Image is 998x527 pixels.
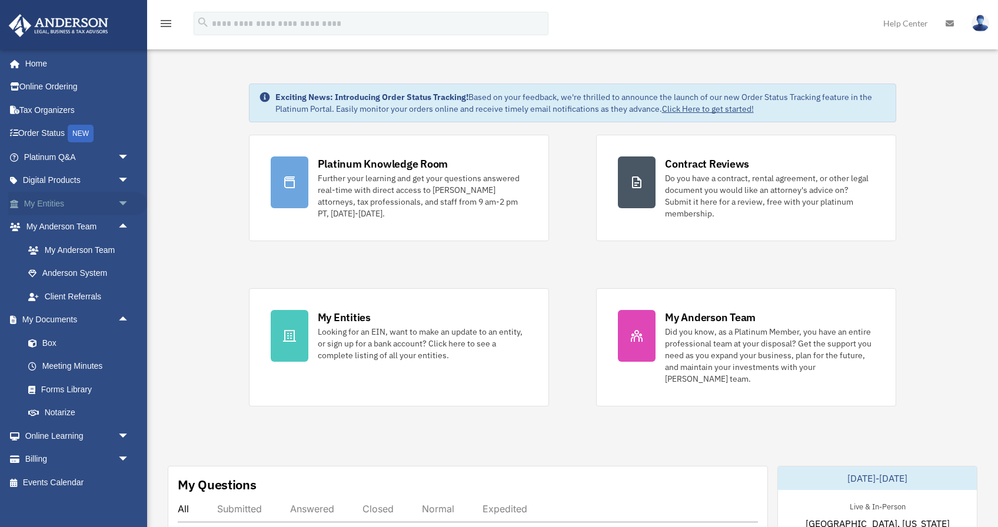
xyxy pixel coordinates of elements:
[8,424,147,448] a: Online Learningarrow_drop_down
[118,215,141,239] span: arrow_drop_up
[5,14,112,37] img: Anderson Advisors Platinum Portal
[16,238,147,262] a: My Anderson Team
[16,285,147,308] a: Client Referrals
[16,378,147,401] a: Forms Library
[8,308,147,332] a: My Documentsarrow_drop_up
[197,16,209,29] i: search
[118,145,141,169] span: arrow_drop_down
[8,145,147,169] a: Platinum Q&Aarrow_drop_down
[8,169,147,192] a: Digital Productsarrow_drop_down
[118,169,141,193] span: arrow_drop_down
[8,75,147,99] a: Online Ordering
[118,424,141,448] span: arrow_drop_down
[159,16,173,31] i: menu
[8,471,147,494] a: Events Calendar
[16,262,147,285] a: Anderson System
[118,308,141,332] span: arrow_drop_up
[8,192,147,215] a: My Entitiesarrow_drop_down
[8,98,147,122] a: Tax Organizers
[8,122,147,146] a: Order StatusNEW
[118,448,141,472] span: arrow_drop_down
[8,215,147,239] a: My Anderson Teamarrow_drop_up
[972,15,989,32] img: User Pic
[68,125,94,142] div: NEW
[118,192,141,216] span: arrow_drop_down
[16,401,147,425] a: Notarize
[8,448,147,471] a: Billingarrow_drop_down
[16,355,147,378] a: Meeting Minutes
[16,331,147,355] a: Box
[159,21,173,31] a: menu
[8,52,141,75] a: Home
